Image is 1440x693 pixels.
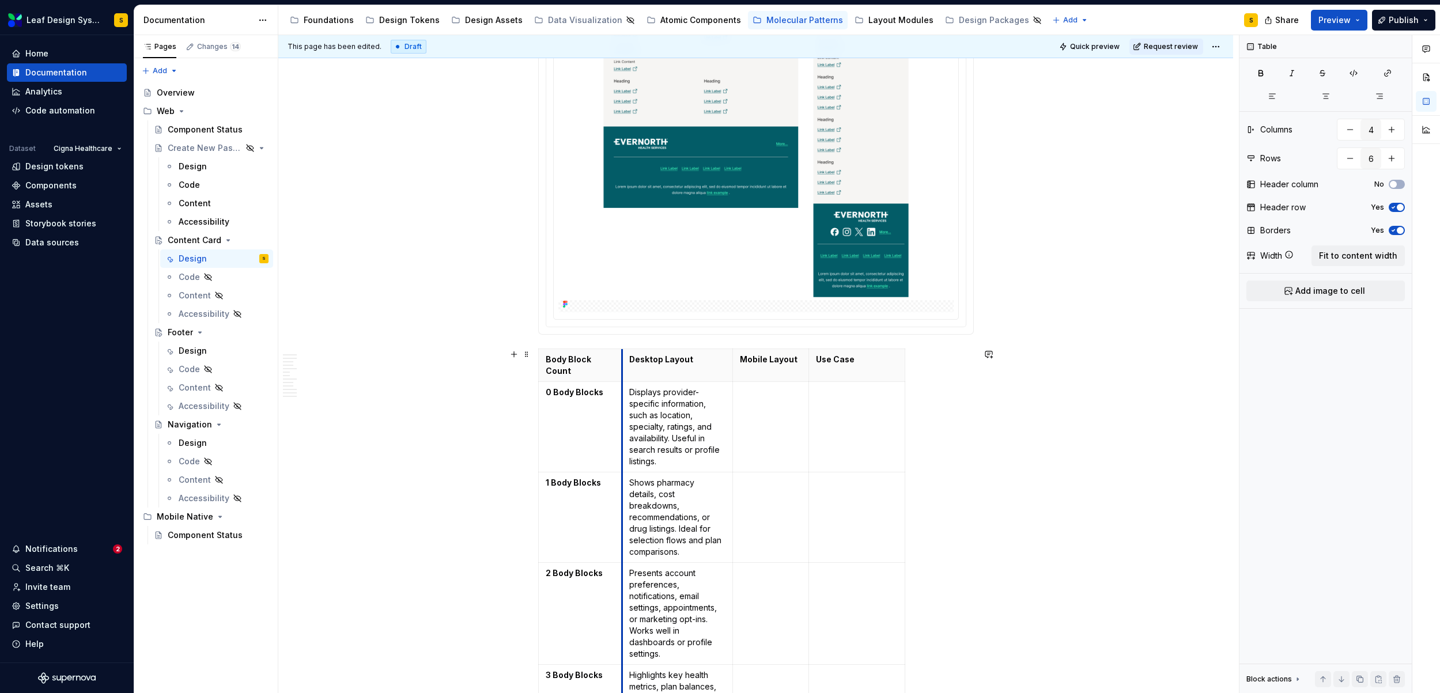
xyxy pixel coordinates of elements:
[868,14,933,26] div: Layout Modules
[7,616,127,634] button: Contact support
[160,489,273,508] a: Accessibility
[153,66,167,75] span: Add
[138,84,273,544] div: Page tree
[179,437,207,449] div: Design
[1311,10,1367,31] button: Preview
[25,48,48,59] div: Home
[179,363,200,375] div: Code
[1260,153,1281,164] div: Rows
[642,11,746,29] a: Atomic Components
[546,568,603,578] strong: 2 Body Blocks
[230,42,241,51] span: 14
[160,176,273,194] a: Code
[959,14,1029,26] div: Design Packages
[160,452,273,471] a: Code
[629,354,725,365] p: Desktop Layout
[149,415,273,434] a: Navigation
[7,82,127,101] a: Analytics
[179,179,200,191] div: Code
[7,63,127,82] a: Documentation
[629,387,725,467] p: Displays provider-specific information, such as location, specialty, ratings, and availability. U...
[160,434,273,452] a: Design
[197,42,241,51] div: Changes
[149,139,273,157] a: Create New Password
[1129,39,1203,55] button: Request review
[1258,10,1306,31] button: Share
[160,268,273,286] a: Code
[7,214,127,233] a: Storybook stories
[1319,250,1397,262] span: Fit to content width
[2,7,131,32] button: Leaf Design SystemS
[25,161,84,172] div: Design tokens
[54,144,112,153] span: Cigna Healthcare
[1246,281,1405,301] button: Add image to cell
[379,14,440,26] div: Design Tokens
[740,354,802,365] p: Mobile Layout
[7,540,127,558] button: Notifications2
[38,672,96,684] svg: Supernova Logo
[160,471,273,489] a: Content
[1249,16,1253,25] div: S
[160,342,273,360] a: Design
[1260,179,1318,190] div: Header column
[138,102,273,120] div: Web
[304,14,354,26] div: Foundations
[179,290,211,301] div: Content
[1049,12,1092,28] button: Add
[179,345,207,357] div: Design
[25,543,78,555] div: Notifications
[25,562,69,574] div: Search ⌘K
[850,11,938,29] a: Layout Modules
[160,157,273,176] a: Design
[143,14,252,26] div: Documentation
[138,63,182,79] button: Add
[7,44,127,63] a: Home
[149,323,273,342] a: Footer
[168,124,243,135] div: Component Status
[7,233,127,252] a: Data sources
[1056,39,1125,55] button: Quick preview
[9,144,36,153] div: Dataset
[1295,285,1365,297] span: Add image to cell
[447,11,527,29] a: Design Assets
[1063,16,1078,25] span: Add
[7,635,127,653] button: Help
[748,11,848,29] a: Molecular Patterns
[546,354,615,377] p: Body Block Count
[168,529,243,541] div: Component Status
[7,176,127,195] a: Components
[179,493,229,504] div: Accessibility
[465,14,523,26] div: Design Assets
[1371,226,1384,235] label: Yes
[179,400,229,412] div: Accessibility
[1389,14,1419,26] span: Publish
[179,474,211,486] div: Content
[160,305,273,323] a: Accessibility
[179,216,229,228] div: Accessibility
[262,253,266,264] div: S
[168,327,193,338] div: Footer
[25,86,62,97] div: Analytics
[1374,180,1384,189] label: No
[361,11,444,29] a: Design Tokens
[1260,225,1291,236] div: Borders
[25,600,59,612] div: Settings
[160,378,273,397] a: Content
[168,234,221,246] div: Content Card
[157,511,213,522] div: Mobile Native
[179,271,200,283] div: Code
[530,11,640,29] a: Data Visualization
[546,478,601,487] strong: 1 Body Blocks
[179,161,207,172] div: Design
[25,105,95,116] div: Code automation
[48,141,127,157] button: Cigna Healthcare
[25,237,79,248] div: Data sources
[160,397,273,415] a: Accessibility
[113,544,122,554] span: 2
[629,477,725,558] p: Shows pharmacy details, cost breakdowns, recommendations, or drug listings. Ideal for selection f...
[1260,202,1306,213] div: Header row
[1275,14,1299,26] span: Share
[179,308,229,320] div: Accessibility
[25,67,87,78] div: Documentation
[149,526,273,544] a: Component Status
